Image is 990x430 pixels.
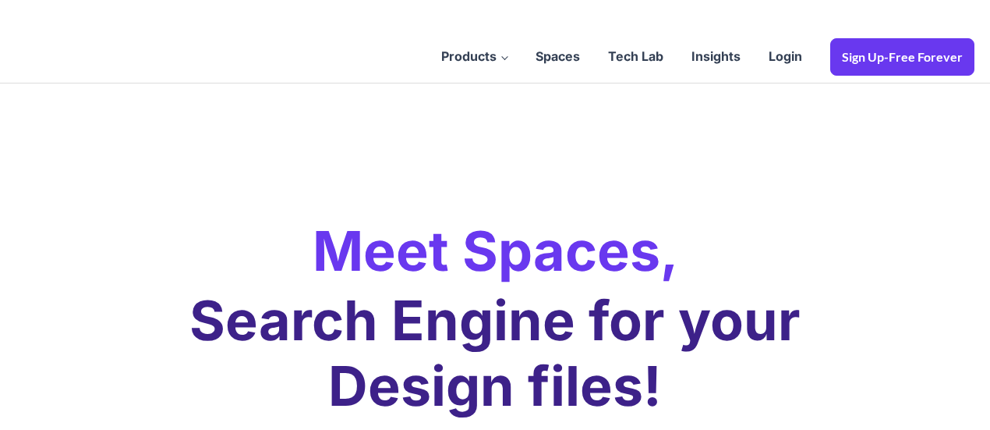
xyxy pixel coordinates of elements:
a: Insights [677,33,755,81]
a: Login [755,33,816,81]
a: Sign Up-Free Forever [830,38,974,76]
a: Products [427,33,522,81]
h1: Search Engine for your Design files! [183,288,807,419]
h2: Meet Spaces, [313,224,678,279]
a: Spaces [522,33,594,81]
a: Tech Lab [594,33,677,81]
